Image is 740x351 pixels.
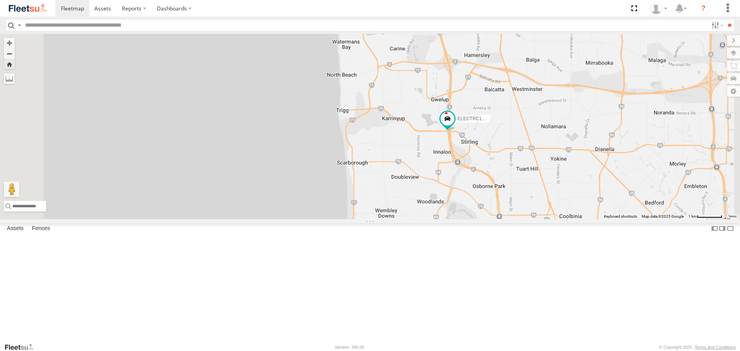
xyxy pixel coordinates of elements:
button: Zoom Home [4,59,15,69]
div: Version: 306.00 [335,345,364,349]
button: Zoom in [4,38,15,48]
button: Map Scale: 1 km per 62 pixels [686,214,725,219]
label: Dock Summary Table to the Right [718,223,726,234]
span: Map data ©2025 Google [642,214,684,218]
label: Map Settings [727,86,740,97]
span: ELECTRC12 - [PERSON_NAME] [457,116,526,121]
i: ? [697,2,710,15]
label: Search Query [16,20,22,31]
label: Assets [3,223,27,234]
button: Drag Pegman onto the map to open Street View [4,181,19,197]
label: Search Filter Options [708,20,725,31]
a: Terms (opens in new tab) [728,215,737,218]
button: Zoom out [4,48,15,59]
label: Dock Summary Table to the Left [711,223,718,234]
span: 1 km [688,214,697,218]
a: Terms and Conditions [695,345,736,349]
label: Hide Summary Table [727,223,734,234]
a: Visit our Website [4,343,40,351]
label: Measure [4,73,15,84]
label: Fences [28,223,54,234]
div: © Copyright 2025 - [659,345,736,349]
button: Keyboard shortcuts [604,214,637,219]
div: Wayne Betts [647,3,670,14]
img: fleetsu-logo-horizontal.svg [8,3,48,13]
